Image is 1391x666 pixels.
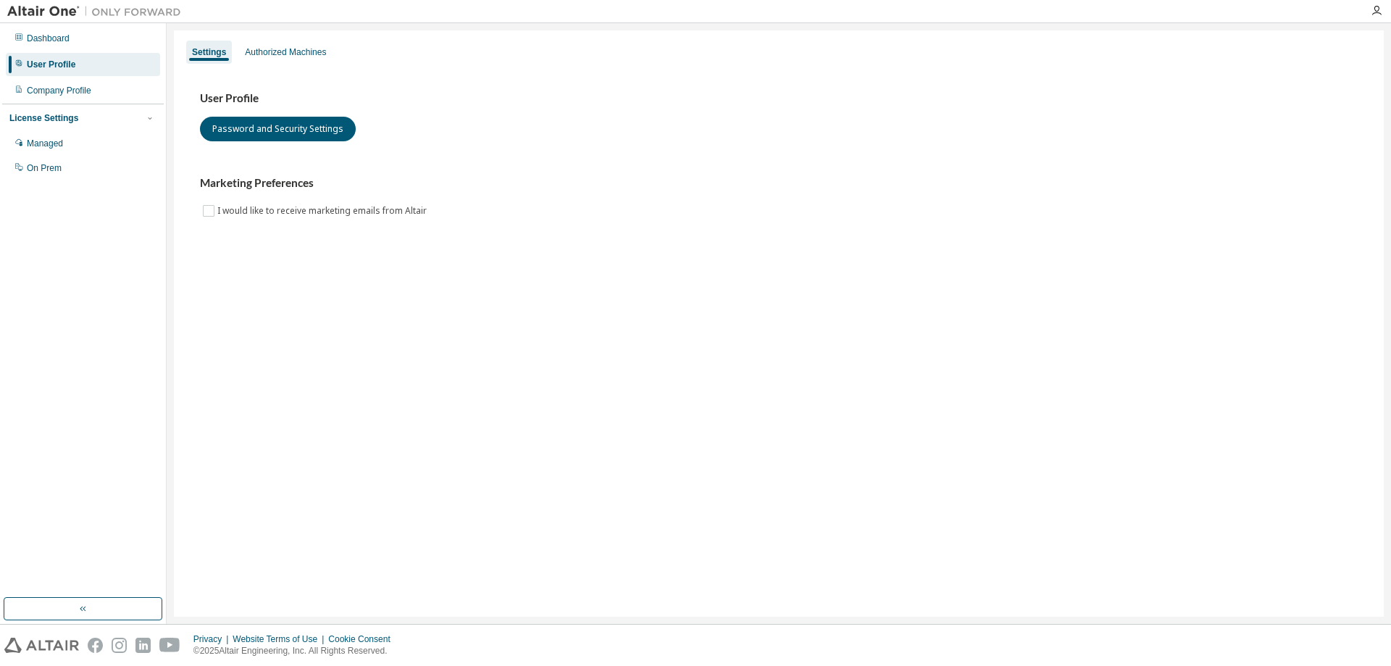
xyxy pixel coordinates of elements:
img: altair_logo.svg [4,638,79,653]
div: Settings [192,46,226,58]
div: Authorized Machines [245,46,326,58]
img: instagram.svg [112,638,127,653]
button: Password and Security Settings [200,117,356,141]
img: Altair One [7,4,188,19]
div: Cookie Consent [328,633,398,645]
img: youtube.svg [159,638,180,653]
h3: Marketing Preferences [200,176,1358,191]
h3: User Profile [200,91,1358,106]
div: Company Profile [27,85,91,96]
img: facebook.svg [88,638,103,653]
div: Dashboard [27,33,70,44]
div: On Prem [27,162,62,174]
div: User Profile [27,59,75,70]
div: License Settings [9,112,78,124]
div: Privacy [193,633,233,645]
div: Managed [27,138,63,149]
img: linkedin.svg [135,638,151,653]
label: I would like to receive marketing emails from Altair [217,202,430,220]
div: Website Terms of Use [233,633,328,645]
p: © 2025 Altair Engineering, Inc. All Rights Reserved. [193,645,399,657]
